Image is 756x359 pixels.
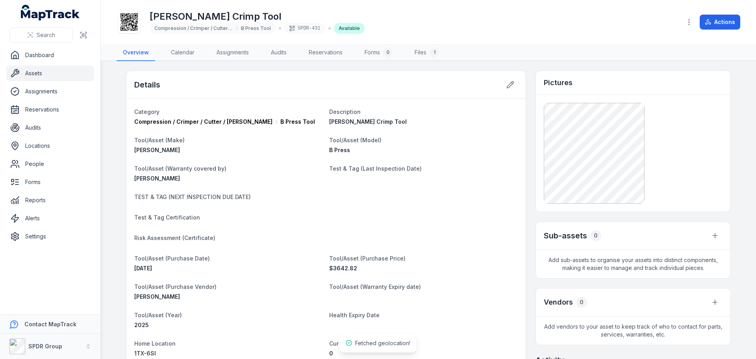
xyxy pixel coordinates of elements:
[210,45,255,61] a: Assignments
[358,45,399,61] a: Forms0
[536,250,730,278] span: Add sub-assets to organise your assets into distinct components, making it easier to manage and t...
[430,48,439,57] div: 1
[329,340,381,347] span: Current KMs/Hours
[134,350,323,357] a: 1TX-6SI
[134,165,226,172] span: Tool/Asset (Warranty covered by)
[154,25,233,32] span: Compression / Crimper / Cutter / [PERSON_NAME]
[150,10,365,23] h1: [PERSON_NAME] Crimp Tool
[28,343,62,350] strong: SPDR Group
[329,255,406,262] span: Tool/Asset (Purchase Price)
[134,108,159,115] span: Category
[355,340,410,346] span: Fetched geolocation!
[134,147,180,153] span: [PERSON_NAME]
[134,214,200,221] span: Test & Tag Certification
[6,102,94,117] a: Reservations
[700,15,740,30] button: Actions
[329,108,361,115] span: Description
[6,174,94,190] a: Forms
[134,293,180,300] span: [PERSON_NAME]
[9,28,73,43] button: Search
[329,283,421,290] span: Tool/Asset (Warranty Expiry date)
[329,137,382,143] span: Tool/Asset (Model)
[6,192,94,208] a: Reports
[383,48,393,57] div: 0
[544,77,573,88] h3: Pictures
[265,45,293,61] a: Audits
[6,120,94,136] a: Audits
[576,297,587,308] div: 0
[134,118,272,126] span: Compression / Crimper / Cutter / [PERSON_NAME]
[329,118,407,125] span: [PERSON_NAME] Crimp Tool
[134,265,152,272] time: 11/02/2025, 12:00:00 am
[134,175,180,182] span: [PERSON_NAME]
[6,210,94,226] a: Alerts
[134,255,210,262] span: Tool/Asset (Purchase Date)
[408,45,445,61] a: Files1
[241,25,271,32] span: B Press Tool
[6,156,94,172] a: People
[165,45,201,61] a: Calendar
[134,234,215,241] span: Risk Assessment (Certificate)
[329,350,333,357] span: 0
[21,5,80,20] a: MapTrack
[590,230,601,241] div: 0
[134,137,185,143] span: Tool/Asset (Make)
[134,312,182,318] span: Tool/Asset (Year)
[6,47,94,63] a: Dashboard
[284,23,325,34] div: SPDR-431
[117,45,155,61] a: Overview
[329,312,380,318] span: Health Expiry Date
[134,322,149,328] span: 2025
[6,84,94,99] a: Assignments
[329,165,422,172] span: Test & Tag (Last Inspection Date)
[329,147,350,153] span: B Press
[6,65,94,81] a: Assets
[544,230,587,241] h2: Sub-assets
[6,138,94,154] a: Locations
[134,193,251,200] span: TEST & TAG (NEXT INSPECTION DUE DATE)
[544,297,573,308] h3: Vendors
[536,316,730,345] span: Add vendors to your asset to keep track of who to contact for parts, services, warranties, etc.
[134,350,156,357] span: 1TX-6SI
[134,265,152,272] span: [DATE]
[334,23,365,34] div: Available
[134,340,176,347] span: Home Location
[302,45,349,61] a: Reservations
[24,321,76,327] strong: Contact MapTrack
[6,229,94,244] a: Settings
[134,79,160,90] h2: Details
[329,265,357,272] span: 3642.82 AUD
[280,118,315,126] span: B Press Tool
[134,283,217,290] span: Tool/Asset (Purchase Vendor)
[37,31,55,39] span: Search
